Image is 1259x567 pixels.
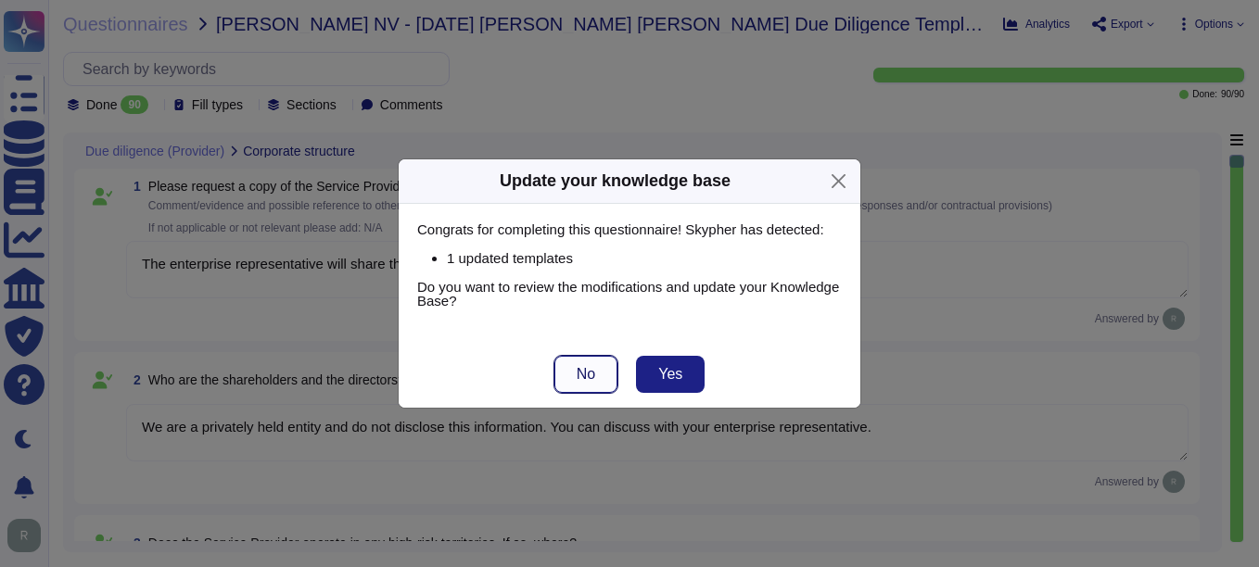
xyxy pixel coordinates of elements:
[500,169,731,194] div: Update your knowledge base
[417,222,842,236] p: Congrats for completing this questionnaire! Skypher has detected:
[554,356,617,393] button: No
[658,367,682,382] span: Yes
[824,167,853,195] button: Close
[577,367,595,382] span: No
[417,280,842,308] p: Do you want to review the modifications and update your Knowledge Base?
[447,251,842,265] p: 1 updated templates
[636,356,705,393] button: Yes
